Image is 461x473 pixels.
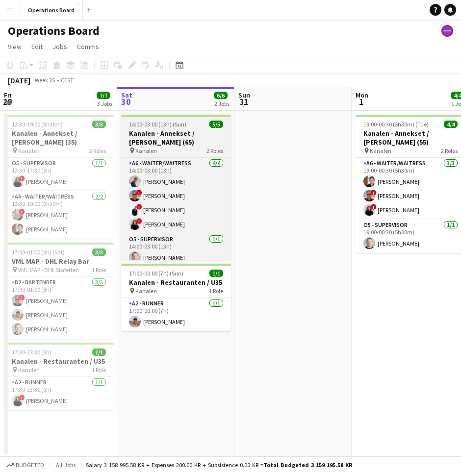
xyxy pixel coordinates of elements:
span: ! [136,218,142,224]
h3: Kanalen - Annekset / [PERSON_NAME] (35) [4,129,114,147]
app-job-card: 14:00-03:00 (13h) (Sun)5/5Kanalen - Annekset / [PERSON_NAME] (65) Kanalen2 RolesA6 - WAITER/WAITR... [121,115,231,260]
span: ! [19,175,25,181]
span: 31 [237,96,250,107]
app-card-role: A6 - WAITER/WAITRESS4/414:00-03:00 (13h)[PERSON_NAME]![PERSON_NAME]![PERSON_NAME]![PERSON_NAME] [121,158,231,234]
h1: Operations Board [8,24,100,38]
div: CEST [61,76,74,84]
a: Edit [27,40,47,53]
span: 3/3 [92,249,106,256]
span: 29 [2,96,12,107]
div: Salary 3 158 995.58 KR + Expenses 200.00 KR + Subsistence 0.00 KR = [86,461,352,469]
span: ! [371,190,377,196]
div: [DATE] [8,75,30,85]
span: ! [371,204,377,210]
span: 1/1 [209,270,223,277]
span: 30 [120,96,132,107]
span: ! [19,209,25,215]
app-card-role: A2 - RUNNER1/117:00-00:00 (7h)[PERSON_NAME] [121,298,231,331]
span: 14:00-03:00 (13h) (Sun) [129,121,186,128]
span: 17:00-00:00 (7h) (Sun) [129,270,183,277]
span: 7/7 [97,92,110,99]
span: Kanalen [18,147,40,154]
h3: Kanalen - Restauranten / U35 [4,357,114,366]
span: 3/3 [92,121,106,128]
span: ! [136,204,142,210]
span: 5/5 [209,121,223,128]
span: 17:30-23:30 (6h) [12,349,51,356]
span: Comms [77,42,99,51]
app-card-role: O5 - SUPERVISOR1/112:30-17:30 (5h)![PERSON_NAME] [4,158,114,191]
span: 2 Roles [441,147,458,154]
span: Jobs [52,42,67,51]
app-job-card: 17:00-00:00 (7h) (Sun)1/1Kanalen - Restauranten / U35 Kanalen1 RoleA2 - RUNNER1/117:00-00:00 (7h)... [121,264,231,331]
span: Budgeted [16,462,44,469]
app-card-role: O5 - SUPERVISOR1/114:00-03:00 (13h)[PERSON_NAME] [121,234,231,267]
span: 2 Roles [206,147,223,154]
span: Sat [121,91,132,100]
span: 19:00-00:30 (5h30m) (Tue) [363,121,429,128]
h3: Kanalen - Restauranten / U35 [121,278,231,287]
span: 1 Role [92,266,106,274]
span: 12:30-19:00 (6h30m) [12,121,63,128]
span: All jobs [54,461,77,469]
app-user-avatar: Support Team [441,25,453,37]
a: Jobs [49,40,71,53]
a: Comms [73,40,103,53]
span: VML MAP - DHL Stafetten [18,266,79,274]
span: Edit [31,42,43,51]
span: Mon [356,91,368,100]
span: Kanalen [135,287,157,295]
span: Kanalen [135,147,157,154]
app-job-card: 12:30-19:00 (6h30m)3/3Kanalen - Annekset / [PERSON_NAME] (35) Kanalen2 RolesO5 - SUPERVISOR1/112:... [4,115,114,239]
app-card-role: A2 - RUNNER1/117:30-23:30 (6h)![PERSON_NAME] [4,377,114,410]
h3: VML MAP - DHL Relay Bar [4,257,114,266]
div: 3 Jobs [97,100,112,107]
span: Sun [238,91,250,100]
span: Week 35 [32,76,57,84]
app-job-card: 17:30-23:30 (6h)1/1Kanalen - Restauranten / U35 Kanalen1 RoleA2 - RUNNER1/117:30-23:30 (6h)![PERS... [4,343,114,410]
button: Budgeted [5,460,46,471]
span: Kanalen [18,366,40,373]
span: View [8,42,22,51]
span: ! [19,395,25,400]
button: Operations Board [20,0,83,20]
span: 17:00-01:00 (8h) (Sat) [12,249,65,256]
span: Fri [4,91,12,100]
span: 1 Role [209,287,223,295]
app-card-role: B2 - BARTENDER3/317:00-01:00 (8h)![PERSON_NAME][PERSON_NAME][PERSON_NAME] [4,277,114,339]
h3: Kanalen - Annekset / [PERSON_NAME] (65) [121,129,231,147]
a: View [4,40,26,53]
app-card-role: A6 - WAITER/WAITRESS2/212:30-19:00 (6h30m)![PERSON_NAME][PERSON_NAME] [4,191,114,239]
span: 6/6 [214,92,228,99]
span: 4/4 [444,121,458,128]
span: 1 Role [92,366,106,373]
span: ! [19,295,25,300]
span: Kanalen [370,147,391,154]
span: 1/1 [92,349,106,356]
span: 1 [354,96,368,107]
span: ! [136,190,142,196]
span: Total Budgeted 3 159 195.58 KR [263,461,352,469]
div: 2 Jobs [214,100,230,107]
app-job-card: 17:00-01:00 (8h) (Sat)3/3VML MAP - DHL Relay Bar VML MAP - DHL Stafetten1 RoleB2 - BARTENDER3/317... [4,243,114,339]
span: 2 Roles [89,147,106,154]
